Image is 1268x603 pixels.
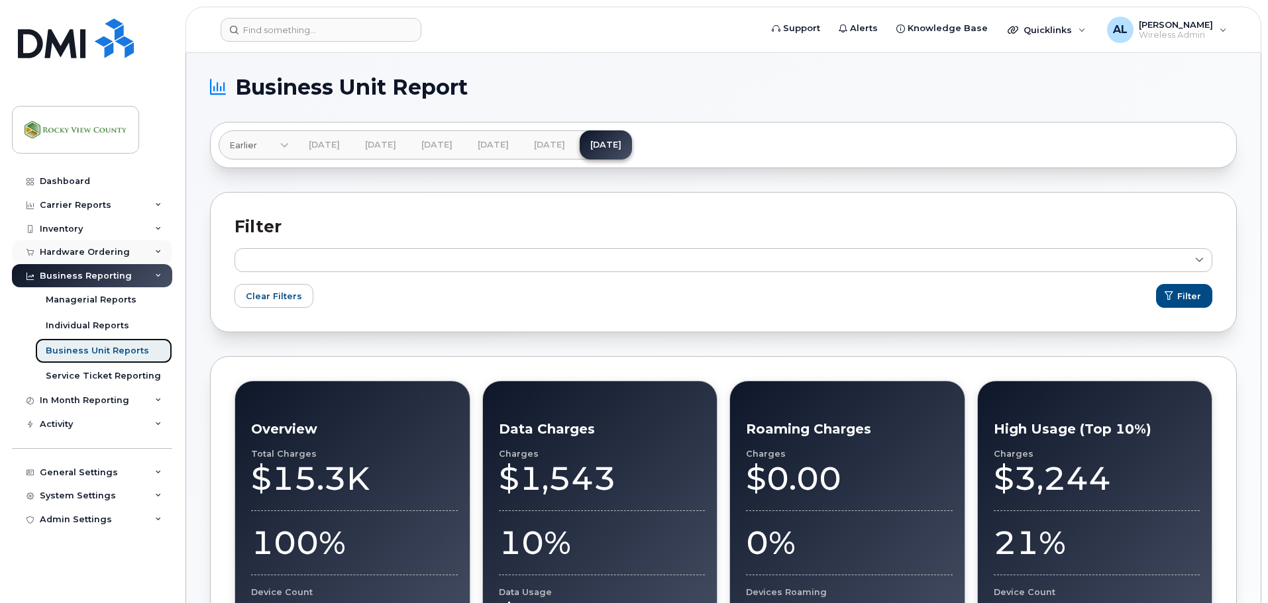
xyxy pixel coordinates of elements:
button: Clear Filters [235,284,313,308]
h3: High Usage (Top 10%) [994,421,1200,437]
div: 10% [499,523,706,563]
span: Earlier [229,139,257,152]
div: Device Count [251,587,458,597]
button: Filter [1156,284,1212,308]
h2: Filter [235,216,1212,236]
div: $15.3K [251,459,458,498]
a: Earlier [219,130,289,160]
span: Business Unit Report [235,77,468,97]
a: [DATE] [298,130,350,160]
div: Total Charges [251,449,458,459]
div: Charges [746,449,953,459]
a: [DATE] [411,130,463,160]
a: [DATE] [467,130,519,160]
a: [DATE] [523,130,576,160]
div: 100% [251,523,458,563]
a: [DATE] [354,130,407,160]
a: [DATE] [580,130,632,160]
div: Charges [994,449,1200,459]
div: Devices Roaming [746,587,953,597]
div: 21% [994,523,1200,563]
h3: Roaming Charges [746,421,953,437]
span: Filter [1177,290,1201,302]
div: Device Count [994,587,1200,597]
div: $1,543 [499,459,706,498]
span: Clear Filters [246,290,302,302]
iframe: Messenger Launcher [1210,545,1258,593]
div: Charges [499,449,706,459]
div: Data Usage [499,587,706,597]
div: $3,244 [994,459,1200,498]
h3: Data Charges [499,421,706,437]
div: 0% [746,523,953,563]
div: $0.00 [746,459,953,498]
h3: Overview [251,421,458,437]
